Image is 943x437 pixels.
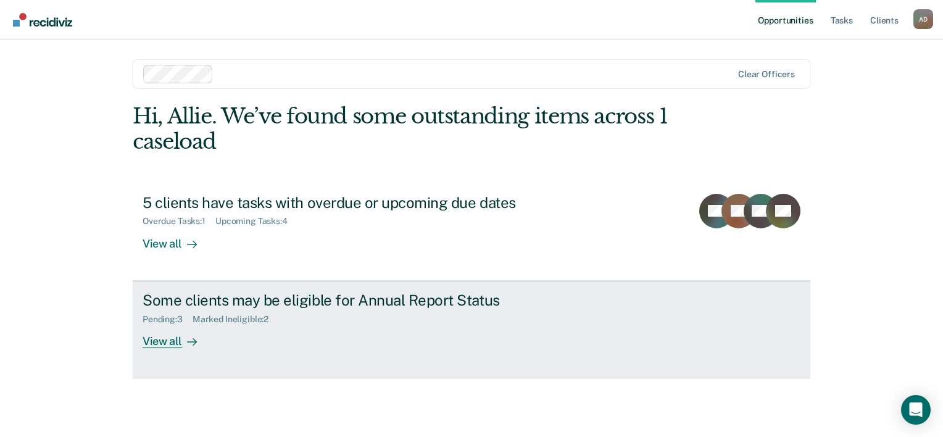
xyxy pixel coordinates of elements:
[913,9,933,29] button: Profile dropdown button
[133,104,675,154] div: Hi, Allie. We’ve found some outstanding items across 1 caseload
[133,184,810,281] a: 5 clients have tasks with overdue or upcoming due datesOverdue Tasks:1Upcoming Tasks:4View all
[901,395,931,425] div: Open Intercom Messenger
[143,216,215,227] div: Overdue Tasks : 1
[738,69,795,80] div: Clear officers
[193,314,278,325] div: Marked Ineligible : 2
[143,194,576,212] div: 5 clients have tasks with overdue or upcoming due dates
[133,281,810,378] a: Some clients may be eligible for Annual Report StatusPending:3Marked Ineligible:2View all
[913,9,933,29] div: A D
[143,291,576,309] div: Some clients may be eligible for Annual Report Status
[143,314,193,325] div: Pending : 3
[215,216,297,227] div: Upcoming Tasks : 4
[13,13,72,27] img: Recidiviz
[143,227,212,251] div: View all
[143,324,212,348] div: View all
